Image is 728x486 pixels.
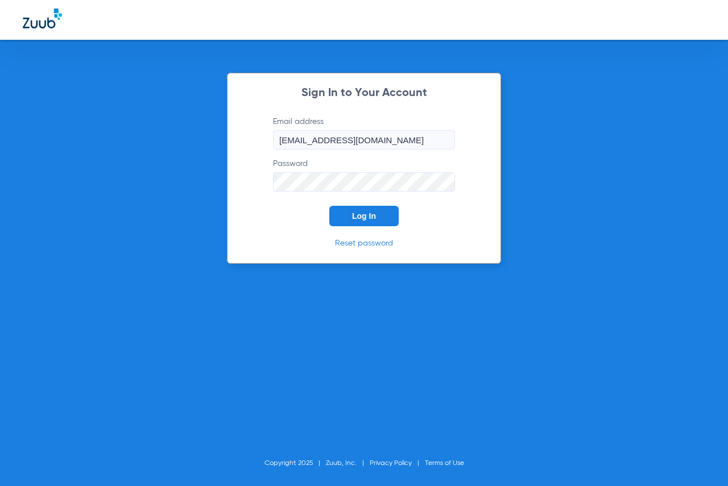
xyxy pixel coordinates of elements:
[273,172,455,192] input: Password
[370,460,412,467] a: Privacy Policy
[335,239,393,247] a: Reset password
[671,431,728,486] iframe: Chat Widget
[256,88,472,99] h2: Sign In to Your Account
[273,158,455,192] label: Password
[425,460,464,467] a: Terms of Use
[329,206,399,226] button: Log In
[273,116,455,149] label: Email address
[352,211,376,221] span: Log In
[273,130,455,149] input: Email address
[23,9,62,28] img: Zuub Logo
[264,458,326,469] li: Copyright 2025
[326,458,370,469] li: Zuub, Inc.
